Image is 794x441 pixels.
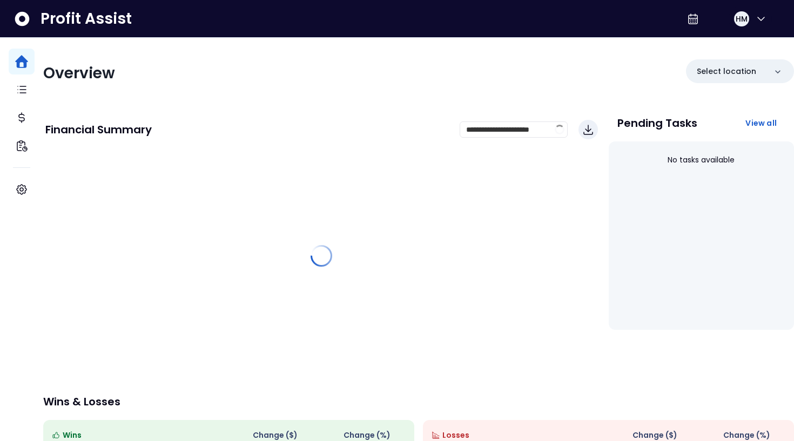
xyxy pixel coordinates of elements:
span: Wins [63,430,82,441]
span: HM [736,13,748,24]
span: Change (%) [723,430,770,441]
span: Losses [442,430,469,441]
span: Change (%) [344,430,391,441]
p: Financial Summary [45,124,152,135]
span: Profit Assist [41,9,132,29]
span: Overview [43,63,115,84]
p: Wins & Losses [43,396,794,407]
div: No tasks available [617,146,786,174]
p: Pending Tasks [617,118,697,128]
button: Download [578,120,598,139]
span: View all [745,118,777,128]
span: Change ( $ ) [632,430,677,441]
span: Change ( $ ) [253,430,298,441]
p: Select location [697,66,756,77]
button: View all [737,113,785,133]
